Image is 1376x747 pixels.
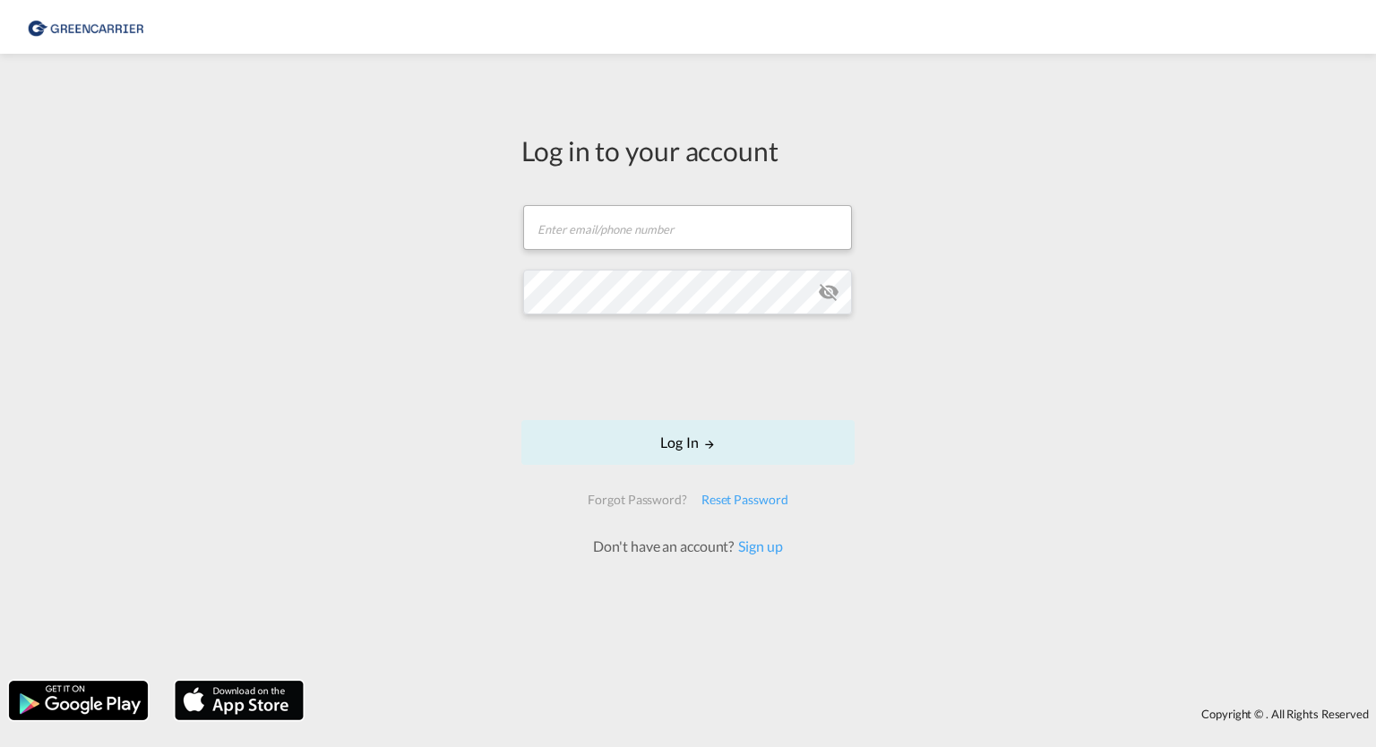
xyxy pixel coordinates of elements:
[694,484,795,516] div: Reset Password
[552,332,824,402] iframe: reCAPTCHA
[573,537,802,556] div: Don't have an account?
[580,484,693,516] div: Forgot Password?
[521,132,855,169] div: Log in to your account
[734,537,782,554] a: Sign up
[173,679,305,722] img: apple.png
[521,420,855,465] button: LOGIN
[27,7,148,47] img: 1378a7308afe11ef83610d9e779c6b34.png
[523,205,852,250] input: Enter email/phone number
[313,699,1376,729] div: Copyright © . All Rights Reserved
[7,679,150,722] img: google.png
[818,281,839,303] md-icon: icon-eye-off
